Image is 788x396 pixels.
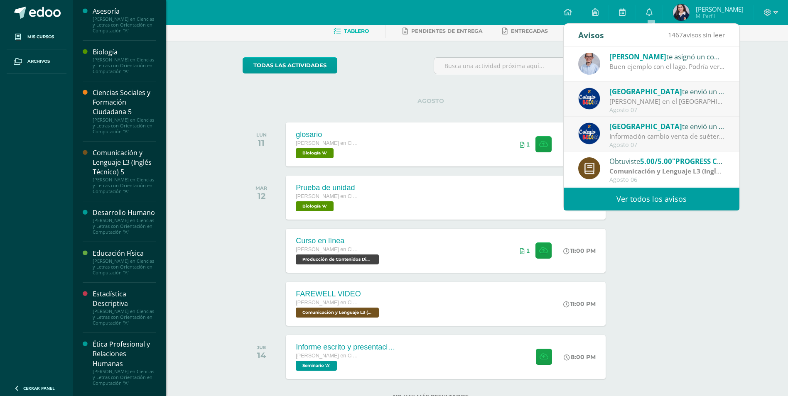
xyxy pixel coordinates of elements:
div: [PERSON_NAME] en Ciencias y Letras con Orientación en Computación "A" [93,117,156,134]
div: Ciencias Sociales y Formación Ciudadana 5 [93,88,156,117]
div: LUN [256,132,267,138]
div: te envió un aviso [609,121,725,132]
span: [PERSON_NAME] en Ciencias y Letras con Orientación en Computación [296,300,358,306]
div: [PERSON_NAME] en Ciencias y Letras con Orientación en Computación "A" [93,308,156,326]
div: Biología [93,47,156,57]
a: Tablero [334,24,369,38]
div: Obtuviste en [609,156,725,166]
span: avisos sin leer [668,30,725,39]
div: glosario [296,130,358,139]
a: Ética Profesional y Relaciones Humanas[PERSON_NAME] en Ciencias y Letras con Orientación en Compu... [93,340,156,386]
span: [PERSON_NAME] [696,5,744,13]
div: Informe escrito y presentación final [296,343,395,352]
span: "PROGRESS CHECKS" [672,156,742,166]
div: Prueba de unidad [296,183,358,192]
span: Comunicación y Lenguaje L3 (Inglés Técnico) 5 'A' [296,308,379,318]
span: [PERSON_NAME] en Ciencias y Letras con Orientación en Computación [296,353,358,359]
div: 14 [257,350,266,360]
span: Producción de Contenidos Digitales 'A' [296,254,379,264]
input: Busca una actividad próxima aquí... [434,58,618,74]
div: Buen ejemplo con el lago. Podría ver las modificaciones con ciertas plantas acuáticas, que ayuden... [609,62,725,71]
span: 1 [526,141,530,148]
a: Estadística Descriptiva[PERSON_NAME] en Ciencias y Letras con Orientación en Computación "A" [93,289,156,326]
span: Seminario 'A' [296,361,337,371]
div: [PERSON_NAME] en Ciencias y Letras con Orientación en Computación "A" [93,218,156,235]
div: te envió un aviso [609,86,725,97]
span: [PERSON_NAME] en Ciencias y Letras con Orientación en Computación [296,247,358,252]
span: Mi Perfil [696,12,744,20]
span: Tablero [344,28,369,34]
div: MAR [255,185,267,191]
a: Ciencias Sociales y Formación Ciudadana 5[PERSON_NAME] en Ciencias y Letras con Orientación en Co... [93,88,156,134]
span: Pendientes de entrega [411,28,482,34]
div: 11:00 PM [563,300,596,308]
a: Mis cursos [7,25,66,49]
div: Archivos entregados [520,141,530,148]
a: Ver todos los avisos [564,188,739,210]
div: Asesoría [93,7,156,16]
span: Entregadas [511,28,548,34]
img: 919ad801bb7643f6f997765cf4083301.png [578,88,600,110]
div: [PERSON_NAME] en Ciencias y Letras con Orientación en Computación "A" [93,258,156,276]
span: [PERSON_NAME] [609,52,666,61]
a: Pendientes de entrega [403,24,482,38]
div: 8:00 PM [564,353,596,361]
img: 919ad801bb7643f6f997765cf4083301.png [578,122,600,144]
a: Desarrollo Humano[PERSON_NAME] en Ciencias y Letras con Orientación en Computación "A" [93,208,156,235]
div: Educación Física [93,249,156,258]
span: [GEOGRAPHIC_DATA] [609,87,682,96]
img: 05091304216df6e21848a617ddd75094.png [578,53,600,75]
a: Comunicación y Lenguaje L3 (Inglés Técnico) 5[PERSON_NAME] en Ciencias y Letras con Orientación e... [93,148,156,194]
div: Ética Profesional y Relaciones Humanas [93,340,156,368]
span: [PERSON_NAME] en Ciencias y Letras con Orientación en Computación [296,140,358,146]
div: Archivos entregados [520,247,530,254]
div: Comunicación y Lenguaje L3 (Inglés Técnico) 5 [93,148,156,177]
div: 12 [255,191,267,201]
span: Mis cursos [27,34,54,40]
span: 5.00/5.00 [640,156,672,166]
a: Educación Física[PERSON_NAME] en Ciencias y Letras con Orientación en Computación "A" [93,249,156,276]
a: todas las Actividades [243,57,337,73]
div: Información cambio venta de suéter y chaleco del Colegio - Tejidos Piemont -: Estimados Padres de... [609,132,725,141]
a: Archivos [7,49,66,74]
div: Agosto 07 [609,107,725,114]
span: Biología 'A' [296,148,334,158]
span: Cerrar panel [23,385,55,391]
div: [PERSON_NAME] en Ciencias y Letras con Orientación en Computación "A" [93,177,156,194]
img: 6c0ddeac00340110a4915b3446bee9dc.png [673,4,690,21]
div: | zona [609,166,725,176]
div: Curso en línea [296,237,381,245]
span: AGOSTO [404,97,457,105]
div: 11:00 PM [563,247,596,254]
a: Entregadas [502,24,548,38]
div: [PERSON_NAME] en Ciencias y Letras con Orientación en Computación "A" [93,369,156,386]
div: Agosto 06 [609,176,725,183]
div: Agosto 07 [609,142,725,149]
div: te asignó un comentario en 'Hoja de trabajo 1' para 'Ética Profesional y Relaciones Humanas' [609,51,725,62]
div: [PERSON_NAME] en Ciencias y Letras con Orientación en Computación "A" [93,16,156,34]
a: Asesoría[PERSON_NAME] en Ciencias y Letras con Orientación en Computación "A" [93,7,156,34]
span: [GEOGRAPHIC_DATA] [609,122,682,131]
span: Archivos [27,58,50,65]
div: JUE [257,345,266,350]
span: Biología 'A' [296,201,334,211]
div: Avisos [578,24,604,46]
a: Biología[PERSON_NAME] en Ciencias y Letras con Orientación en Computación "A" [93,47,156,74]
span: 1467 [668,30,683,39]
span: 1 [526,247,530,254]
div: FAREWELL VIDEO [296,290,381,298]
div: [PERSON_NAME] en Ciencias y Letras con Orientación en Computación "A" [93,57,156,74]
strong: Comunicación y Lenguaje L3 (Inglés Técnico) 5 [609,166,757,176]
div: Estadística Descriptiva [93,289,156,308]
span: [PERSON_NAME] en Ciencias y Letras con Orientación en Computación [296,193,358,199]
div: 11 [256,138,267,148]
div: Abuelitos Heladeros en el Colegio Belga.: Estimados padres y madres de familia: Les saludamos cor... [609,97,725,106]
div: Desarrollo Humano [93,208,156,218]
